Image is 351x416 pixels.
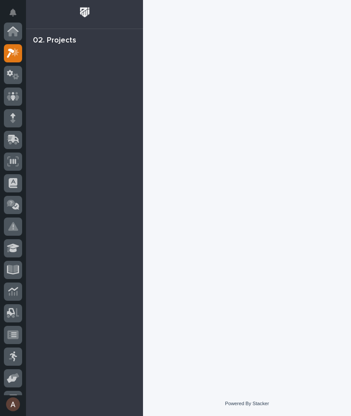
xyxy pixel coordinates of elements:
[225,401,269,406] a: Powered By Stacker
[4,3,22,22] button: Notifications
[77,4,93,20] img: Workspace Logo
[11,9,22,23] div: Notifications
[33,36,76,45] div: 02. Projects
[4,395,22,413] button: users-avatar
